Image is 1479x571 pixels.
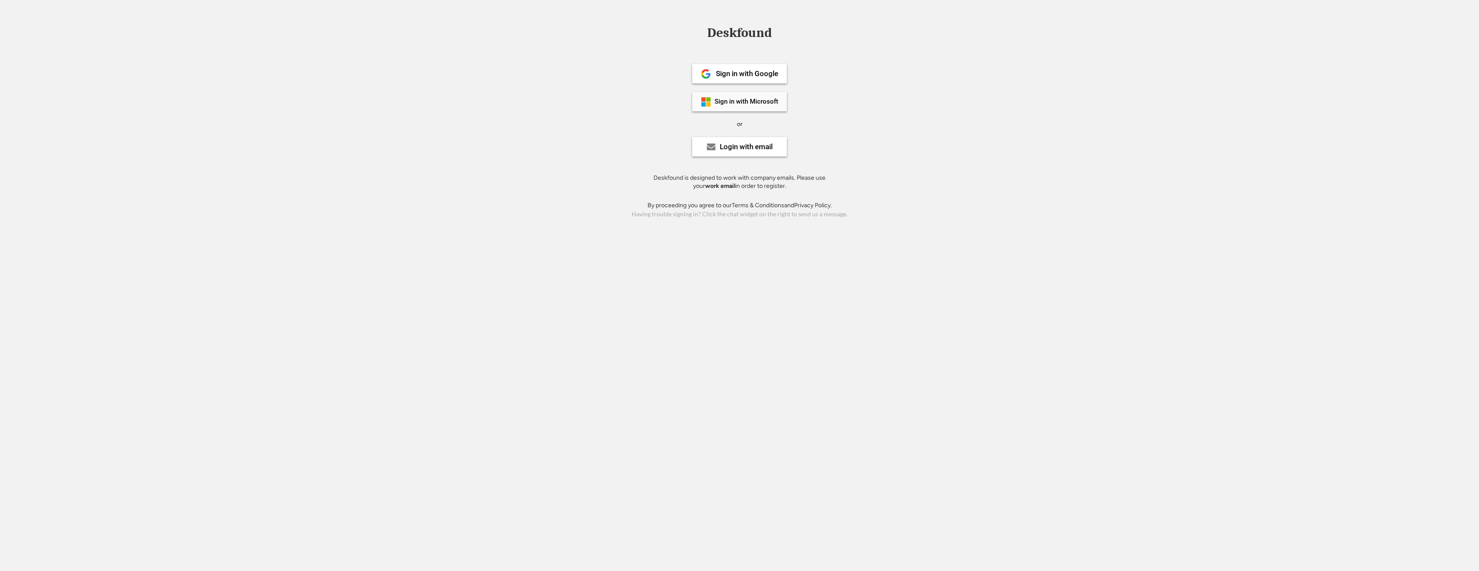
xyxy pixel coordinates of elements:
a: Privacy Policy. [794,202,832,209]
div: Deskfound [703,26,776,40]
img: ms-symbollockup_mssymbol_19.png [701,97,711,107]
img: 1024px-Google__G__Logo.svg.png [701,69,711,79]
div: Login with email [720,143,773,150]
div: Sign in with Google [716,70,778,77]
a: Terms & Conditions [732,202,784,209]
div: or [737,120,743,129]
div: Sign in with Microsoft [715,98,778,105]
strong: work email [705,182,735,190]
div: Deskfound is designed to work with company emails. Please use your in order to register. [643,174,836,190]
div: By proceeding you agree to our and [647,201,832,210]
